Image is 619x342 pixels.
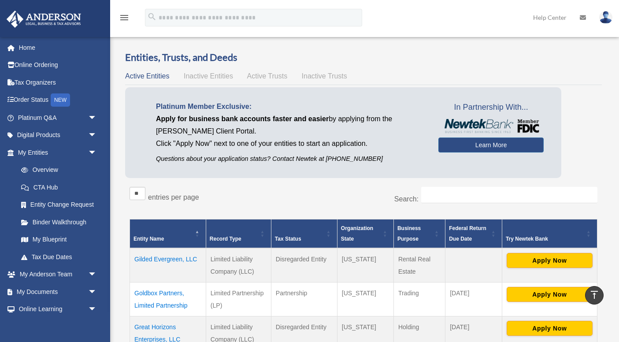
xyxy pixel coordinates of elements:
[125,51,602,64] h3: Entities, Trusts, and Deeds
[275,236,301,242] span: Tax Status
[12,248,106,266] a: Tax Due Dates
[12,213,106,231] a: Binder Walkthrough
[88,283,106,301] span: arrow_drop_down
[6,91,110,109] a: Order StatusNEW
[133,236,164,242] span: Entity Name
[206,219,271,249] th: Record Type: Activate to sort
[6,74,110,91] a: Tax Organizers
[271,248,337,283] td: Disregarded Entity
[589,290,600,300] i: vertical_align_top
[6,144,106,161] a: My Entitiesarrow_drop_down
[51,93,70,107] div: NEW
[130,219,206,249] th: Entity Name: Activate to invert sorting
[206,283,271,316] td: Limited Partnership (LP)
[438,138,544,152] a: Learn More
[502,219,597,249] th: Try Newtek Bank : Activate to sort
[119,12,130,23] i: menu
[6,266,110,283] a: My Anderson Teamarrow_drop_down
[88,144,106,162] span: arrow_drop_down
[6,126,110,144] a: Digital Productsarrow_drop_down
[156,115,329,123] span: Apply for business bank accounts faster and easier
[130,283,206,316] td: Goldbox Partners, Limited Partnership
[247,72,288,80] span: Active Trusts
[210,236,241,242] span: Record Type
[337,219,393,249] th: Organization State: Activate to sort
[341,225,373,242] span: Organization State
[337,248,393,283] td: [US_STATE]
[119,15,130,23] a: menu
[184,72,233,80] span: Inactive Entities
[393,219,445,249] th: Business Purpose: Activate to sort
[12,231,106,249] a: My Blueprint
[394,195,419,203] label: Search:
[397,225,421,242] span: Business Purpose
[6,39,110,56] a: Home
[88,301,106,319] span: arrow_drop_down
[599,11,612,24] img: User Pic
[6,56,110,74] a: Online Ordering
[271,219,337,249] th: Tax Status: Activate to sort
[507,287,593,302] button: Apply Now
[88,109,106,127] span: arrow_drop_down
[393,283,445,316] td: Trading
[147,12,157,22] i: search
[6,109,110,126] a: Platinum Q&Aarrow_drop_down
[88,266,106,284] span: arrow_drop_down
[337,283,393,316] td: [US_STATE]
[445,283,502,316] td: [DATE]
[302,72,347,80] span: Inactive Trusts
[507,321,593,336] button: Apply Now
[125,72,169,80] span: Active Entities
[156,113,425,138] p: by applying from the [PERSON_NAME] Client Portal.
[393,248,445,283] td: Rental Real Estate
[88,126,106,145] span: arrow_drop_down
[12,178,106,196] a: CTA Hub
[6,301,110,318] a: Online Learningarrow_drop_down
[449,225,486,242] span: Federal Return Due Date
[148,193,199,201] label: entries per page
[12,196,106,214] a: Entity Change Request
[438,100,544,115] span: In Partnership With...
[271,283,337,316] td: Partnership
[206,248,271,283] td: Limited Liability Company (LLC)
[12,161,101,179] a: Overview
[507,253,593,268] button: Apply Now
[443,119,539,133] img: NewtekBankLogoSM.png
[156,138,425,150] p: Click "Apply Now" next to one of your entities to start an application.
[445,219,502,249] th: Federal Return Due Date: Activate to sort
[6,283,110,301] a: My Documentsarrow_drop_down
[585,286,604,305] a: vertical_align_top
[4,11,84,28] img: Anderson Advisors Platinum Portal
[506,234,584,244] div: Try Newtek Bank
[156,100,425,113] p: Platinum Member Exclusive:
[130,248,206,283] td: Gilded Evergreen, LLC
[156,153,425,164] p: Questions about your application status? Contact Newtek at [PHONE_NUMBER]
